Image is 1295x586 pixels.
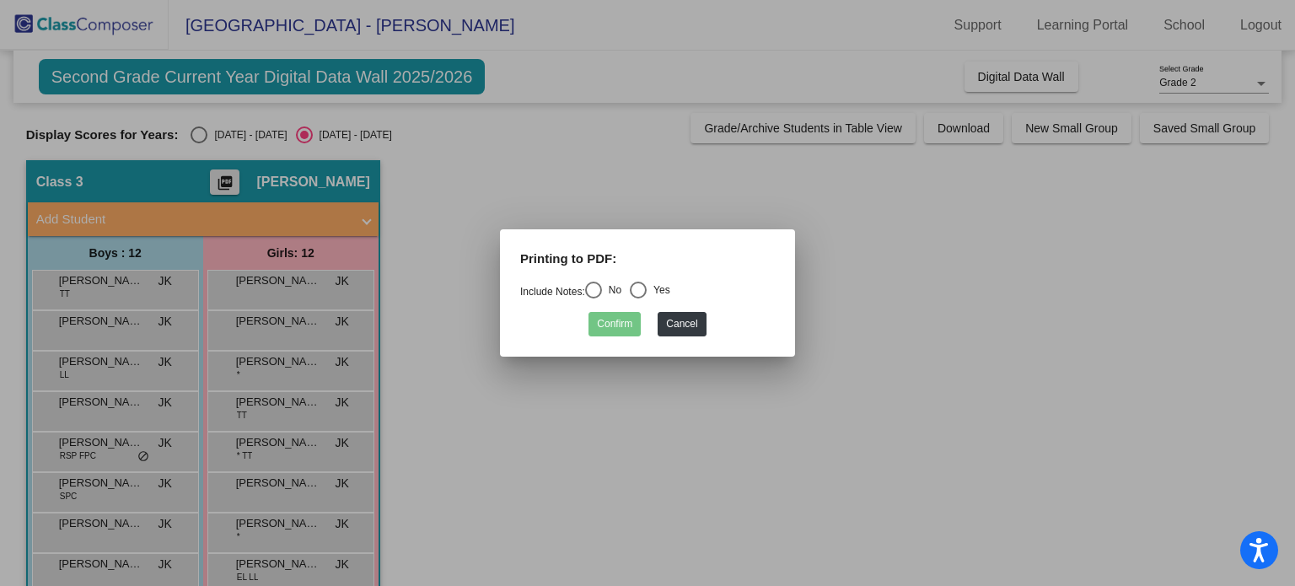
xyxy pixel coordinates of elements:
[658,312,706,336] button: Cancel
[588,312,641,336] button: Confirm
[520,286,585,298] a: Include Notes:
[520,250,616,269] label: Printing to PDF:
[520,286,670,298] mat-radio-group: Select an option
[602,282,621,298] div: No
[647,282,670,298] div: Yes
